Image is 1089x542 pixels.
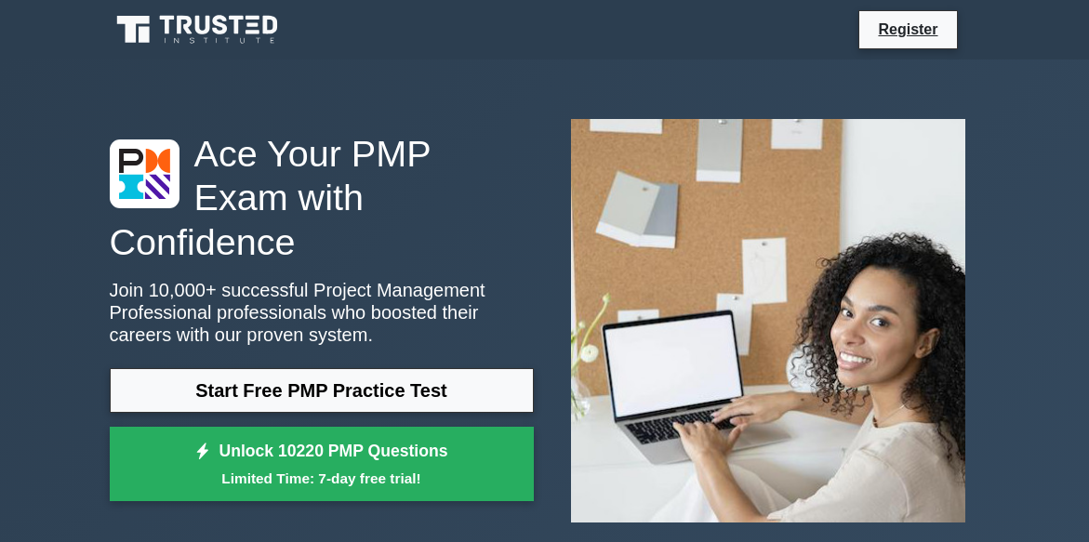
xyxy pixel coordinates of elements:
a: Unlock 10220 PMP QuestionsLimited Time: 7-day free trial! [110,427,534,501]
small: Limited Time: 7-day free trial! [133,468,511,489]
p: Join 10,000+ successful Project Management Professional professionals who boosted their careers w... [110,279,534,346]
h1: Ace Your PMP Exam with Confidence [110,132,534,264]
a: Start Free PMP Practice Test [110,368,534,413]
a: Register [867,18,949,41]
